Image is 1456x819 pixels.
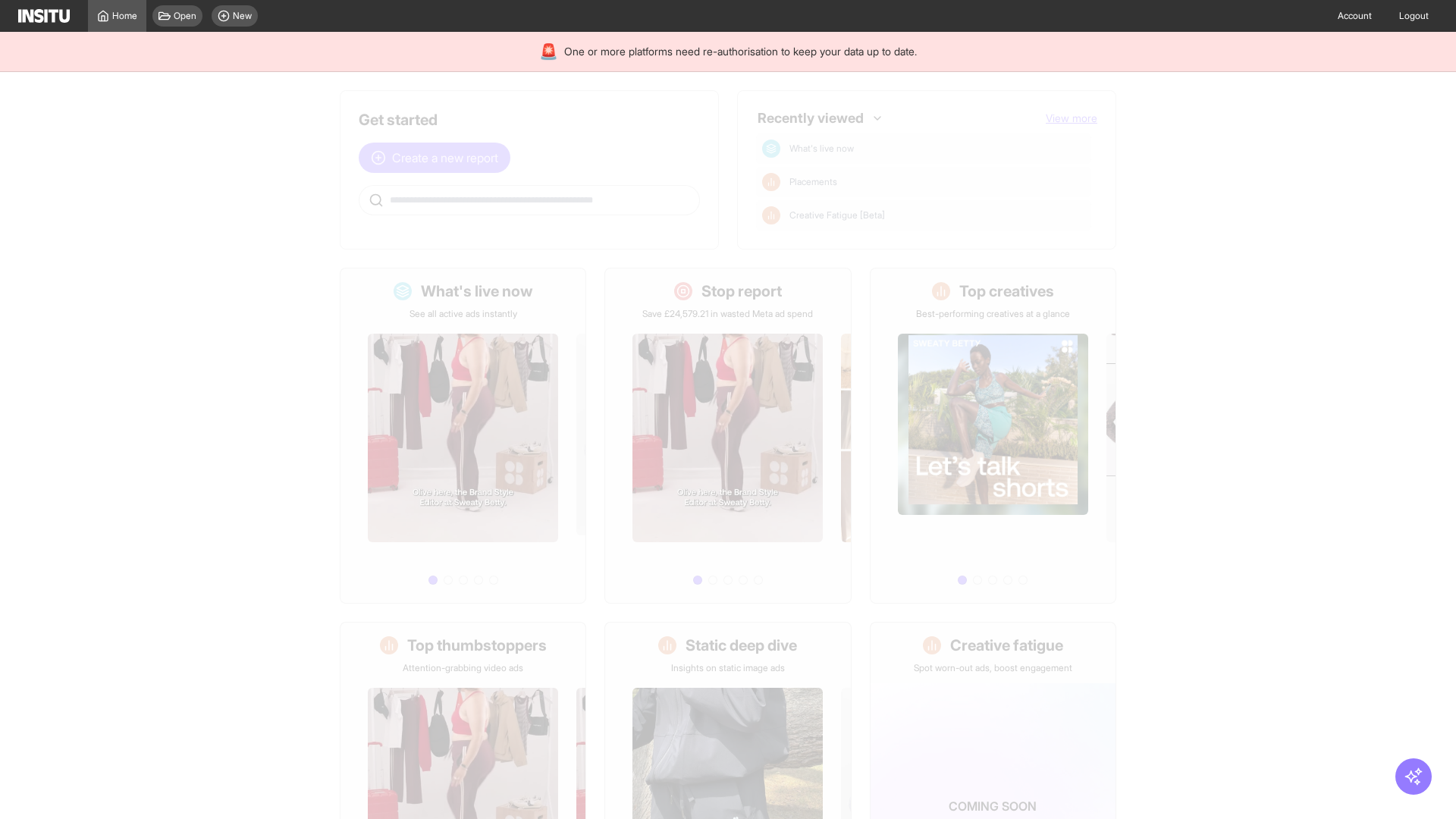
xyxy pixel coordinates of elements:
span: Home [112,10,137,22]
img: Logo [18,9,70,23]
span: One or more platforms need re-authorisation to keep your data up to date. [564,44,917,59]
span: New [233,10,252,22]
div: 🚨 [539,41,558,62]
span: Open [174,10,196,22]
